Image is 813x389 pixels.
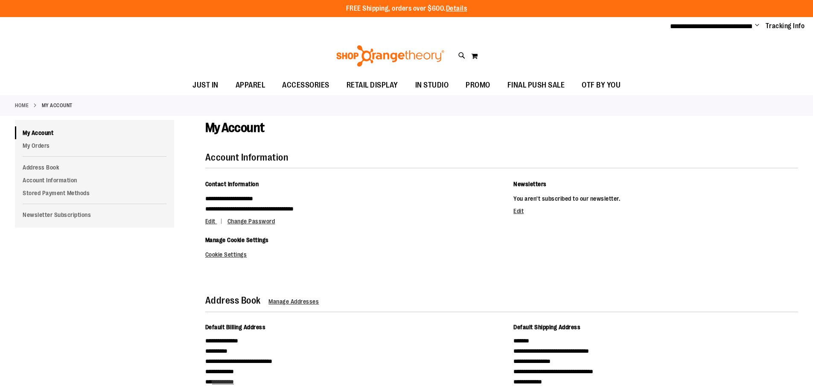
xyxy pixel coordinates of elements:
span: JUST IN [192,76,219,95]
a: My Account [15,126,174,139]
a: Details [446,5,467,12]
span: RETAIL DISPLAY [347,76,398,95]
img: Shop Orangetheory [335,45,446,67]
span: My Account [205,120,265,135]
a: My Orders [15,139,174,152]
a: Account Information [15,174,174,187]
a: IN STUDIO [407,76,457,95]
a: Change Password [227,218,275,225]
a: Stored Payment Methods [15,187,174,199]
strong: Address Book [205,295,261,306]
span: FINAL PUSH SALE [507,76,565,95]
a: Edit [205,218,226,225]
a: JUST IN [184,76,227,95]
span: Manage Cookie Settings [205,237,269,243]
a: PROMO [457,76,499,95]
a: Tracking Info [766,21,805,31]
a: FINAL PUSH SALE [499,76,574,95]
span: Newsletters [513,181,547,187]
a: Manage Addresses [268,298,319,305]
a: Edit [513,208,524,214]
p: FREE Shipping, orders over $600. [346,4,467,14]
a: Cookie Settings [205,251,247,258]
a: Newsletter Subscriptions [15,208,174,221]
p: You aren't subscribed to our newsletter. [513,193,798,204]
span: Default Shipping Address [513,324,580,331]
span: Default Billing Address [205,324,266,331]
span: IN STUDIO [415,76,449,95]
span: ACCESSORIES [282,76,329,95]
span: Contact Information [205,181,259,187]
strong: My Account [42,102,73,109]
span: PROMO [466,76,490,95]
a: APPAREL [227,76,274,95]
span: APPAREL [236,76,265,95]
span: OTF BY YOU [582,76,621,95]
strong: Account Information [205,152,288,163]
button: Account menu [755,22,759,30]
a: Home [15,102,29,109]
a: RETAIL DISPLAY [338,76,407,95]
a: OTF BY YOU [573,76,629,95]
a: Address Book [15,161,174,174]
span: Edit [205,218,216,225]
a: ACCESSORIES [274,76,338,95]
